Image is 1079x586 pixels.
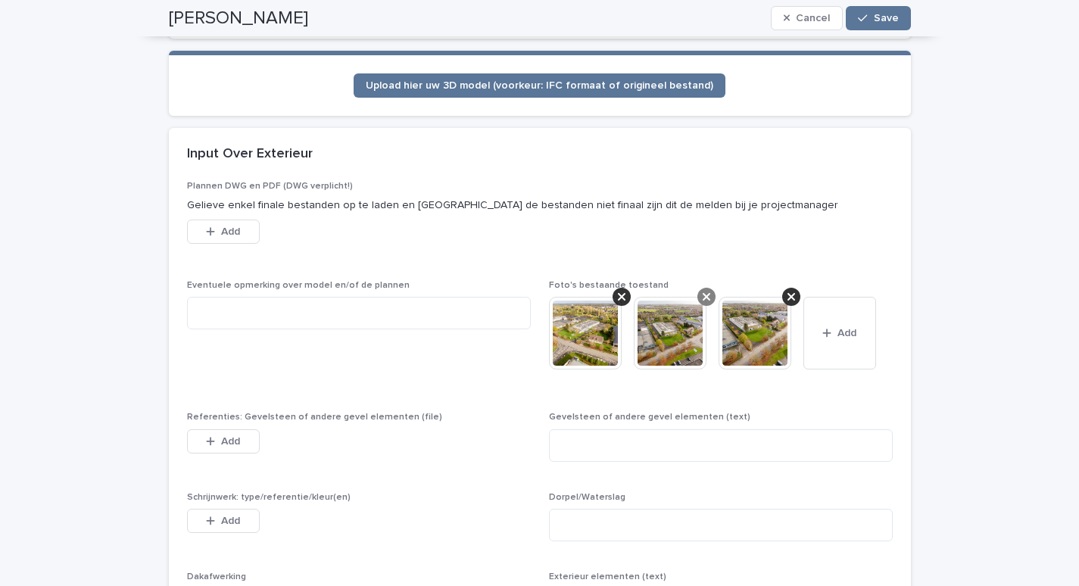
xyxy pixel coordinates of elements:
[846,6,910,30] button: Save
[187,182,353,191] span: Plannen DWG en PDF (DWG verplicht!)
[187,509,260,533] button: Add
[221,226,240,237] span: Add
[366,80,713,91] span: Upload hier uw 3D model (voorkeur: IFC formaat of origineel bestand)
[187,493,351,502] span: Schrijnwerk: type/referentie/kleur(en)
[187,429,260,454] button: Add
[187,281,410,290] span: Eventuele opmerking over model en/of de plannen
[549,413,750,422] span: Gevelsteen of andere gevel elementen (text)
[187,220,260,244] button: Add
[221,516,240,526] span: Add
[771,6,844,30] button: Cancel
[803,297,876,369] button: Add
[354,73,725,98] a: Upload hier uw 3D model (voorkeur: IFC formaat of origineel bestand)
[169,8,308,30] h2: [PERSON_NAME]
[221,436,240,447] span: Add
[187,198,893,214] p: Gelieve enkel finale bestanden op te laden en [GEOGRAPHIC_DATA] de bestanden niet finaal zijn dit...
[796,13,830,23] span: Cancel
[874,13,899,23] span: Save
[187,572,246,581] span: Dakafwerking
[549,493,625,502] span: Dorpel/Waterslag
[549,572,666,581] span: Exterieur elementen (text)
[187,413,442,422] span: Referenties: Gevelsteen of andere gevel elementen (file)
[837,328,856,338] span: Add
[187,146,313,163] h2: Input Over Exterieur
[549,281,669,290] span: Foto's bestaande toestand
